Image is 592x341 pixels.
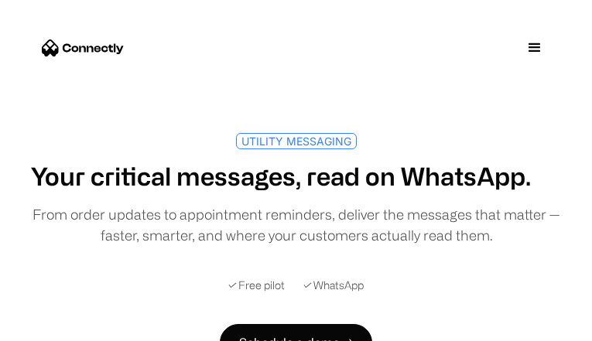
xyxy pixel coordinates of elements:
div: menu [512,25,558,71]
div: From order updates to appointment reminders, deliver the messages that matter — faster, smarter, ... [31,204,561,246]
a: home [34,36,124,60]
ul: Language list [31,314,93,336]
h1: Your critical messages, read on WhatsApp. [31,162,531,191]
div: ✓ WhatsApp [303,277,364,293]
aside: Language selected: English [15,312,93,336]
div: UTILITY MESSAGING [241,135,351,147]
div: ✓ Free pilot [228,277,285,293]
